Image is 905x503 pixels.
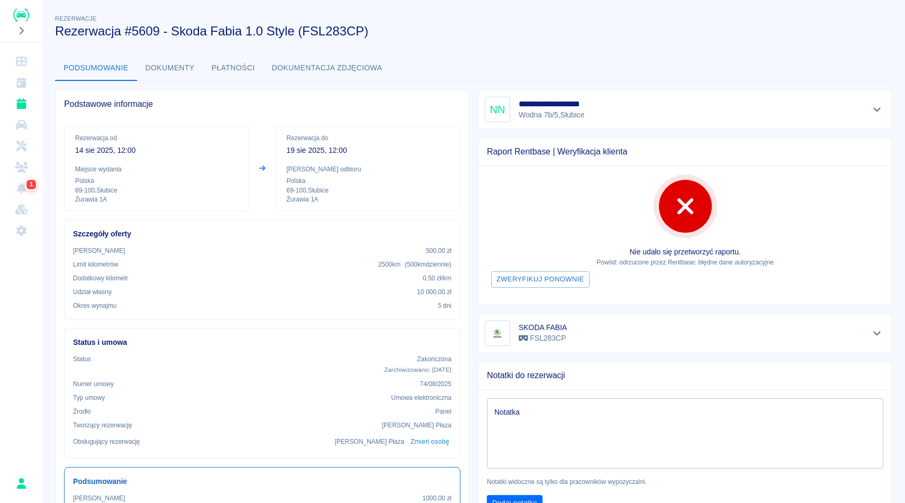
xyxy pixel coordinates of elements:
[55,15,96,22] span: Rezerwacje
[4,157,38,178] a: Klienci
[391,393,451,403] p: Umowa elektroniczna
[73,379,114,389] p: Numer umowy
[55,24,884,39] h3: Rezerwacja #5609 - Skoda Fabia 1.0 Style (FSL283CP)
[286,164,449,174] p: [PERSON_NAME] odbioru
[73,273,128,283] p: Dodatkowy kilometr
[487,370,883,381] span: Notatki do rezerwacji
[264,56,391,81] button: Dokumentacja zdjęciowa
[137,56,203,81] button: Dokumenty
[519,333,567,344] p: FSL283CP
[73,287,112,297] p: Udział własny
[491,271,590,288] button: Zweryfikuj ponownie
[73,393,105,403] p: Typ umowy
[75,164,238,174] p: Miejsce wydania
[487,258,883,267] p: Powód: odrzucone przez Rentbase: błędne dane autoryzacyjne
[75,195,238,204] p: Żurawia 1A
[4,72,38,93] a: Kalendarz
[4,220,38,241] a: Ustawienia
[10,472,32,495] button: Rafał Płaza
[75,145,238,156] p: 14 sie 2025, 12:00
[4,199,38,220] a: Widget WWW
[13,8,29,22] img: Renthelp
[4,178,38,199] a: Powiadomienia
[75,133,238,143] p: Rezerwacja od
[409,434,451,450] button: Zmień osobę
[73,246,125,255] p: [PERSON_NAME]
[868,102,886,117] button: Pokaż szczegóły
[423,273,451,283] p: 0,50 zł /km
[73,354,91,364] p: Status
[487,477,883,487] p: Notatki widoczne są tylko dla pracowników wypożyczalni.
[73,493,125,503] p: [PERSON_NAME]
[4,51,38,72] a: Dashboard
[73,476,451,487] h6: Podsumowanie
[286,176,449,186] p: Polska
[73,301,116,310] p: Okres wynajmu
[417,287,451,297] p: 10 000,00 zł
[436,407,452,416] p: Panel
[426,246,451,255] p: 500,00 zł
[73,260,118,269] p: Limit kilometrów
[55,56,137,81] button: Podsumowanie
[73,337,451,348] h6: Status i umowa
[485,97,510,122] div: NN
[73,437,140,446] p: Obsługujący rezerwację
[519,109,584,121] p: Wodna 7b/5 , Słubice
[335,437,404,446] p: [PERSON_NAME] Płaza
[487,246,883,258] p: Nie udało się przetworzyć raportu.
[420,379,451,389] p: 74/08/2025
[438,301,451,310] p: 5 dni
[384,354,451,364] p: Zakończona
[868,326,886,341] button: Pokaż szczegóły
[405,261,451,268] span: ( 500 km dziennie )
[286,145,449,156] p: 19 sie 2025, 12:00
[286,186,449,195] p: 69-100 , Słubice
[13,24,29,38] button: Rozwiń nawigację
[75,186,238,195] p: 69-100 , Słubice
[286,195,449,204] p: Żurawia 1A
[422,493,451,503] p: 1000,00 zł
[378,260,451,269] p: 2500 km
[487,323,508,344] img: Image
[73,420,132,430] p: Tworzący rezerwację
[73,407,91,416] p: Żrodło
[519,322,567,333] h6: SKODA FABIA
[384,367,451,373] span: Zarchiwizowano: [DATE]
[73,228,451,240] h6: Szczegóły oferty
[28,179,35,190] span: 1
[64,99,460,109] span: Podstawowe informacje
[4,93,38,114] a: Rezerwacje
[487,147,883,157] span: Raport Rentbase | Weryfikacja klienta
[286,133,449,143] p: Rezerwacja do
[203,56,264,81] button: Płatności
[4,135,38,157] a: Serwisy
[382,420,451,430] p: [PERSON_NAME] Płaza
[4,114,38,135] a: Flota
[75,176,238,186] p: Polska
